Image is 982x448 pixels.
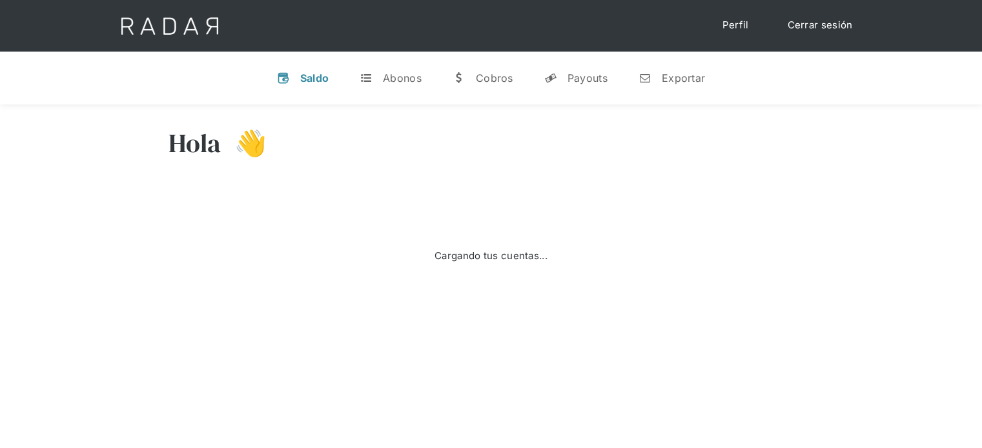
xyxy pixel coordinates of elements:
h3: Hola [169,127,221,159]
div: Cobros [476,72,513,84]
div: y [544,72,557,84]
div: t [360,72,373,84]
a: Cerrar sesión [775,13,866,38]
div: n [639,72,651,84]
div: Saldo [300,72,329,84]
div: v [277,72,290,84]
div: w [453,72,465,84]
div: Abonos [383,72,422,84]
div: Cargando tus cuentas... [435,249,547,264]
a: Perfil [710,13,762,38]
div: Payouts [568,72,608,84]
h3: 👋 [221,127,267,159]
div: Exportar [662,72,705,84]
